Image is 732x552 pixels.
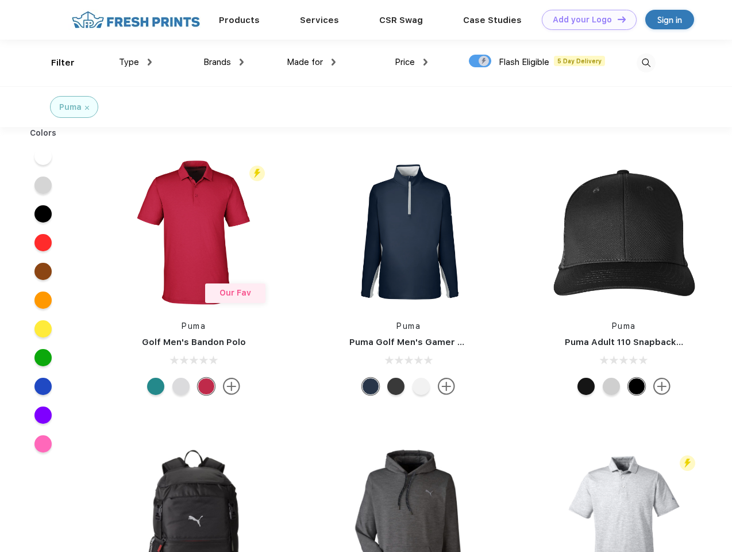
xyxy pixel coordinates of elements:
[223,378,240,395] img: more.svg
[85,106,89,110] img: filter_cancel.svg
[618,16,626,22] img: DT
[117,156,270,309] img: func=resize&h=266
[240,59,244,66] img: dropdown.png
[59,101,82,113] div: Puma
[300,15,339,25] a: Services
[182,321,206,331] a: Puma
[554,56,605,66] span: 5 Day Delivery
[548,156,700,309] img: func=resize&h=266
[423,59,427,66] img: dropdown.png
[680,455,695,471] img: flash_active_toggle.svg
[249,166,265,181] img: flash_active_toggle.svg
[657,13,682,26] div: Sign in
[332,156,485,309] img: func=resize&h=266
[387,378,404,395] div: Puma Black
[119,57,139,67] span: Type
[396,321,421,331] a: Puma
[653,378,671,395] img: more.svg
[395,57,415,67] span: Price
[203,57,231,67] span: Brands
[362,378,379,395] div: Navy Blazer
[51,56,75,70] div: Filter
[287,57,323,67] span: Made for
[379,15,423,25] a: CSR Swag
[603,378,620,395] div: Quarry Brt Whit
[142,337,246,347] a: Golf Men's Bandon Polo
[148,59,152,66] img: dropdown.png
[219,15,260,25] a: Products
[499,57,549,67] span: Flash Eligible
[332,59,336,66] img: dropdown.png
[198,378,215,395] div: Ski Patrol
[637,53,656,72] img: desktop_search.svg
[413,378,430,395] div: Bright White
[577,378,595,395] div: Pma Blk with Pma Blk
[438,378,455,395] img: more.svg
[349,337,531,347] a: Puma Golf Men's Gamer Golf Quarter-Zip
[553,15,612,25] div: Add your Logo
[147,378,164,395] div: Green Lagoon
[172,378,190,395] div: High Rise
[21,127,66,139] div: Colors
[628,378,645,395] div: Pma Blk Pma Blk
[645,10,694,29] a: Sign in
[612,321,636,331] a: Puma
[219,288,251,297] span: Our Fav
[68,10,203,30] img: fo%20logo%202.webp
